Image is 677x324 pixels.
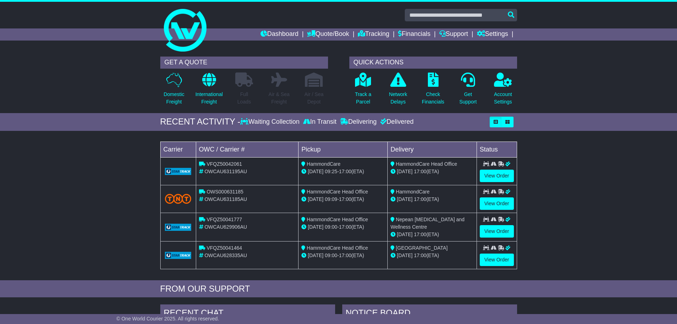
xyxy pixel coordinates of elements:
[195,72,223,110] a: InternationalFreight
[308,196,323,202] span: [DATE]
[235,91,253,106] p: Full Loads
[389,91,407,106] p: Network Delays
[204,196,247,202] span: OWCAU631185AU
[339,196,351,202] span: 17:00
[378,118,414,126] div: Delivered
[165,252,192,259] img: GetCarrierServiceLogo
[260,28,299,41] a: Dashboard
[339,169,351,174] span: 17:00
[206,245,242,251] span: VFQZ50041464
[391,168,474,175] div: (ETA)
[269,91,290,106] p: Air & Sea Freight
[301,168,385,175] div: - (ETA)
[480,197,514,210] a: View Order
[414,196,426,202] span: 17:00
[206,217,242,222] span: VFQZ50041777
[387,142,477,157] td: Delivery
[414,232,426,237] span: 17:00
[397,253,413,258] span: [DATE]
[305,91,324,106] p: Air / Sea Depot
[459,72,477,110] a: GetSupport
[480,254,514,266] a: View Order
[308,169,323,174] span: [DATE]
[396,245,448,251] span: [GEOGRAPHIC_DATA]
[206,189,243,195] span: OWS000631185
[195,91,223,106] p: International Freight
[391,252,474,259] div: (ETA)
[240,118,301,126] div: Waiting Collection
[165,194,192,203] img: TNT_Domestic.png
[165,168,192,175] img: GetCarrierServiceLogo
[160,117,241,127] div: RECENT ACTIVITY -
[206,161,242,167] span: VFQZ50042061
[160,284,517,294] div: FROM OUR SUPPORT
[299,142,388,157] td: Pickup
[308,224,323,230] span: [DATE]
[480,225,514,238] a: View Order
[325,169,337,174] span: 09:25
[325,253,337,258] span: 09:00
[301,223,385,231] div: - (ETA)
[391,231,474,238] div: (ETA)
[307,217,368,222] span: HammondCare Head Office
[439,28,468,41] a: Support
[477,28,508,41] a: Settings
[477,142,517,157] td: Status
[421,72,445,110] a: CheckFinancials
[204,169,247,174] span: OWCAU631195AU
[397,232,413,237] span: [DATE]
[494,72,512,110] a: AccountSettings
[396,161,457,167] span: HammondCare Head Office
[396,189,430,195] span: HammondCare
[391,196,474,203] div: (ETA)
[160,57,328,69] div: GET A QUOTE
[358,28,389,41] a: Tracking
[308,253,323,258] span: [DATE]
[398,28,430,41] a: Financials
[391,217,464,230] span: Nepean [MEDICAL_DATA] and Wellness Centre
[163,91,184,106] p: Domestic Freight
[163,72,184,110] a: DomesticFreight
[196,142,299,157] td: OWC / Carrier #
[414,169,426,174] span: 17:00
[307,245,368,251] span: HammondCare Head Office
[301,118,338,126] div: In Transit
[388,72,407,110] a: NetworkDelays
[301,196,385,203] div: - (ETA)
[117,316,219,322] span: © One World Courier 2025. All rights reserved.
[325,196,337,202] span: 09:09
[338,118,378,126] div: Delivering
[459,91,477,106] p: Get Support
[301,252,385,259] div: - (ETA)
[204,224,247,230] span: OWCAU629906AU
[349,57,517,69] div: QUICK ACTIONS
[339,224,351,230] span: 17:00
[422,91,444,106] p: Check Financials
[204,253,247,258] span: OWCAU628335AU
[355,91,371,106] p: Track a Parcel
[397,196,413,202] span: [DATE]
[494,91,512,106] p: Account Settings
[160,142,196,157] td: Carrier
[307,28,349,41] a: Quote/Book
[397,169,413,174] span: [DATE]
[480,170,514,182] a: View Order
[355,72,372,110] a: Track aParcel
[342,304,517,324] div: NOTICE BOARD
[165,224,192,231] img: GetCarrierServiceLogo
[307,189,368,195] span: HammondCare Head Office
[160,304,335,324] div: RECENT CHAT
[307,161,340,167] span: HammondCare
[414,253,426,258] span: 17:00
[339,253,351,258] span: 17:00
[325,224,337,230] span: 09:00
